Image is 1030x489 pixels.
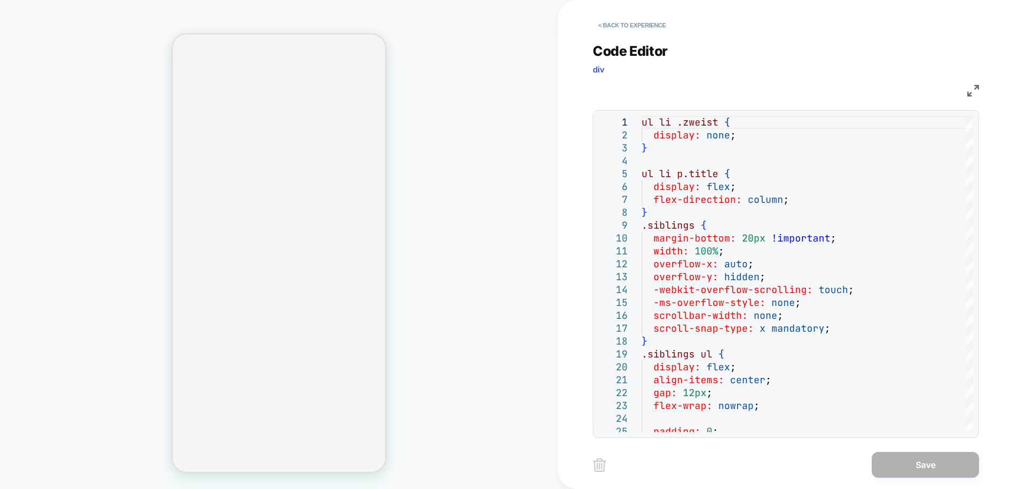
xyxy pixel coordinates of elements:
[707,425,712,437] span: 0
[599,283,628,296] div: 14
[599,296,628,309] div: 15
[653,425,701,437] span: padding:
[718,399,754,412] span: nowrap
[653,180,701,193] span: display:
[593,17,671,34] button: < Back to experience
[653,283,813,296] span: -webkit-overflow-scrolling:
[599,245,628,258] div: 11
[730,129,736,141] span: ;
[659,116,671,128] span: li
[712,425,718,437] span: ;
[748,193,783,206] span: column
[760,271,766,283] span: ;
[599,167,628,180] div: 5
[754,399,760,412] span: ;
[653,271,718,283] span: overflow-y:
[707,180,730,193] span: flex
[642,167,653,180] span: ul
[653,386,677,399] span: gap:
[701,348,712,360] span: ul
[825,322,830,334] span: ;
[777,309,783,322] span: ;
[830,232,836,244] span: ;
[599,425,628,438] div: 25
[754,309,777,322] span: none
[642,142,648,154] span: }
[771,232,830,244] span: !important
[848,283,854,296] span: ;
[599,193,628,206] div: 7
[718,348,724,360] span: {
[653,322,754,334] span: scroll-snap-type:
[718,245,724,257] span: ;
[599,361,628,374] div: 20
[872,452,979,478] button: Save
[659,167,671,180] span: li
[795,296,801,309] span: ;
[967,85,979,97] img: fullscreen
[724,258,748,270] span: auto
[730,180,736,193] span: ;
[599,412,628,425] div: 24
[599,232,628,245] div: 10
[593,64,605,75] span: div
[653,296,766,309] span: -ms-overflow-style:
[677,116,718,128] span: .zweist
[724,167,730,180] span: {
[707,129,730,141] span: none
[599,386,628,399] div: 22
[695,245,718,257] span: 100%
[653,309,748,322] span: scrollbar-width:
[653,374,724,386] span: align-items:
[653,361,701,373] span: display:
[642,116,653,128] span: ul
[677,167,718,180] span: p.title
[653,193,742,206] span: flex-direction:
[707,361,730,373] span: flex
[599,129,628,142] div: 2
[724,116,730,128] span: {
[724,271,760,283] span: hidden
[599,322,628,335] div: 17
[653,258,718,270] span: overflow-x:
[783,193,789,206] span: ;
[599,374,628,386] div: 21
[771,322,825,334] span: mandatory
[760,322,766,334] span: x
[653,129,701,141] span: display:
[730,374,766,386] span: center
[653,399,712,412] span: flex-wrap:
[599,399,628,412] div: 23
[599,142,628,155] div: 3
[642,335,648,347] span: }
[642,219,695,231] span: .siblings
[599,116,628,129] div: 1
[599,219,628,232] div: 9
[771,296,795,309] span: none
[730,361,736,373] span: ;
[593,458,606,472] img: delete
[766,374,771,386] span: ;
[599,155,628,167] div: 4
[599,258,628,271] div: 12
[819,283,848,296] span: touch
[642,206,648,218] span: }
[748,258,754,270] span: ;
[707,386,712,399] span: ;
[599,309,628,322] div: 16
[642,348,695,360] span: .siblings
[599,335,628,348] div: 18
[599,271,628,283] div: 13
[683,386,707,399] span: 12px
[742,232,766,244] span: 20px
[701,219,707,231] span: {
[653,245,689,257] span: width:
[599,206,628,219] div: 8
[593,43,668,59] span: Code Editor
[599,180,628,193] div: 6
[653,232,736,244] span: margin-bottom:
[599,348,628,361] div: 19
